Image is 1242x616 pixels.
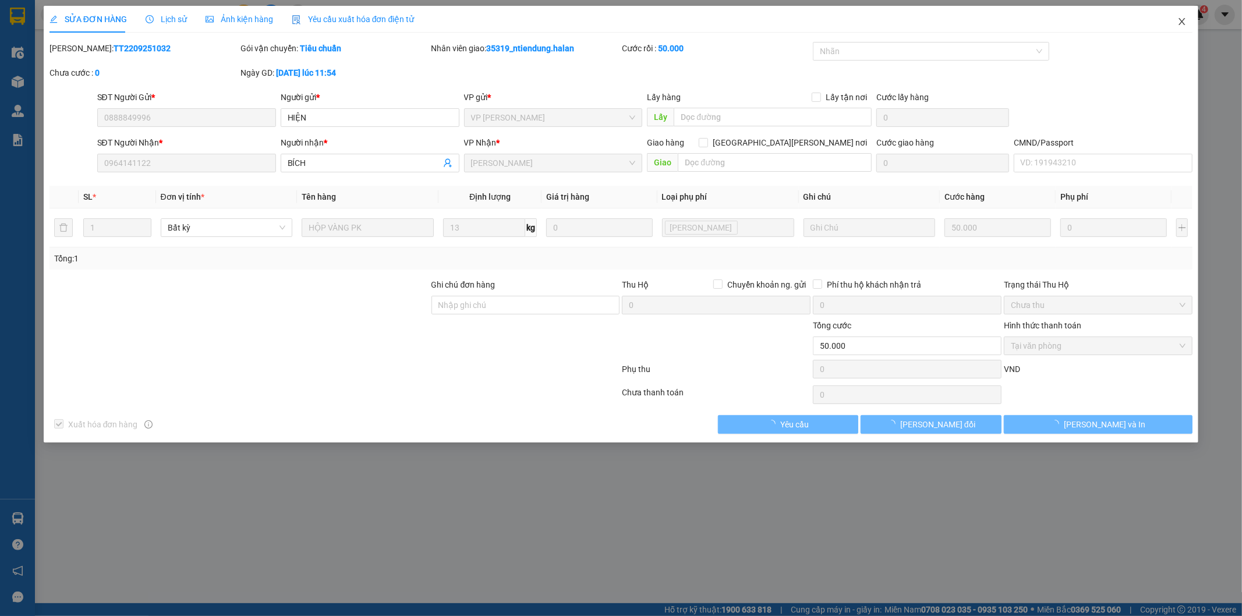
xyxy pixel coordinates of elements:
[146,15,154,23] span: clock-circle
[944,218,1051,237] input: 0
[206,15,273,24] span: Ảnh kiện hàng
[546,192,589,201] span: Giá trị hàng
[302,192,336,201] span: Tên hàng
[718,415,859,434] button: Yêu cầu
[1004,321,1081,330] label: Hình thức thanh toán
[281,136,459,149] div: Người nhận
[431,280,496,289] label: Ghi chú đơn hàng
[876,154,1009,172] input: Cước giao hàng
[276,68,336,77] b: [DATE] lúc 11:54
[876,138,934,147] label: Cước giao hàng
[658,44,684,53] b: 50.000
[292,15,301,24] img: icon
[281,91,459,104] div: Người gửi
[114,44,171,53] b: TT2209251032
[670,221,733,234] span: [PERSON_NAME]
[97,136,276,149] div: SĐT Người Nhận
[1166,6,1198,38] button: Close
[292,15,415,24] span: Yêu cầu xuất hóa đơn điện tử
[876,108,1009,127] input: Cước lấy hàng
[240,42,429,55] div: Gói vận chuyển:
[1014,136,1193,149] div: CMND/Passport
[109,29,487,58] li: 271 - [PERSON_NAME] Tự [PERSON_NAME][GEOGRAPHIC_DATA] - [GEOGRAPHIC_DATA][PERSON_NAME]
[443,158,452,168] span: user-add
[678,153,872,172] input: Dọc đường
[63,418,143,431] span: Xuất hóa đơn hàng
[471,109,636,126] span: VP Tân Triều
[657,186,799,208] th: Loại phụ phí
[647,153,678,172] span: Giao
[647,138,684,147] span: Giao hàng
[813,321,851,330] span: Tổng cước
[546,218,653,237] input: 0
[665,221,738,235] span: Lưu kho
[49,42,238,55] div: [PERSON_NAME]:
[1011,337,1186,355] span: Tại văn phòng
[876,93,929,102] label: Cước lấy hàng
[887,420,900,428] span: loading
[861,415,1002,434] button: [PERSON_NAME] đổi
[240,66,429,79] div: Ngày GD:
[54,218,73,237] button: delete
[146,15,187,24] span: Lịch sử
[944,192,985,201] span: Cước hàng
[83,192,93,201] span: SL
[15,84,203,104] b: GỬI : VP [PERSON_NAME]
[54,252,479,265] div: Tổng: 1
[471,154,636,172] span: VP Hoàng Văn Thụ
[431,42,620,55] div: Nhân viên giao:
[1051,420,1064,428] span: loading
[487,44,575,53] b: 35319_ntiendung.halan
[804,218,936,237] input: Ghi Chú
[49,15,58,23] span: edit
[647,108,674,126] span: Lấy
[1176,218,1188,237] button: plus
[469,192,511,201] span: Định lượng
[621,386,812,406] div: Chưa thanh toán
[1064,418,1145,431] span: [PERSON_NAME] và In
[1011,296,1186,314] span: Chưa thu
[822,278,926,291] span: Phí thu hộ khách nhận trả
[708,136,872,149] span: [GEOGRAPHIC_DATA][PERSON_NAME] nơi
[1004,415,1193,434] button: [PERSON_NAME] và In
[622,280,649,289] span: Thu Hộ
[821,91,872,104] span: Lấy tận nơi
[464,138,497,147] span: VP Nhận
[206,15,214,23] span: picture
[431,296,620,314] input: Ghi chú đơn hàng
[1004,278,1193,291] div: Trạng thái Thu Hộ
[900,418,975,431] span: [PERSON_NAME] đổi
[49,66,238,79] div: Chưa cước :
[621,363,812,383] div: Phụ thu
[464,91,643,104] div: VP gửi
[49,15,127,24] span: SỬA ĐƠN HÀNG
[622,42,811,55] div: Cước rồi :
[1177,17,1187,26] span: close
[1060,192,1088,201] span: Phụ phí
[674,108,872,126] input: Dọc đường
[161,192,204,201] span: Đơn vị tính
[300,44,341,53] b: Tiêu chuẩn
[97,91,276,104] div: SĐT Người Gửi
[525,218,537,237] span: kg
[647,93,681,102] span: Lấy hàng
[144,420,153,429] span: info-circle
[1004,364,1020,374] span: VND
[767,420,780,428] span: loading
[95,68,100,77] b: 0
[15,15,102,73] img: logo.jpg
[780,418,809,431] span: Yêu cầu
[799,186,940,208] th: Ghi chú
[723,278,811,291] span: Chuyển khoản ng. gửi
[302,218,434,237] input: VD: Bàn, Ghế
[168,219,286,236] span: Bất kỳ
